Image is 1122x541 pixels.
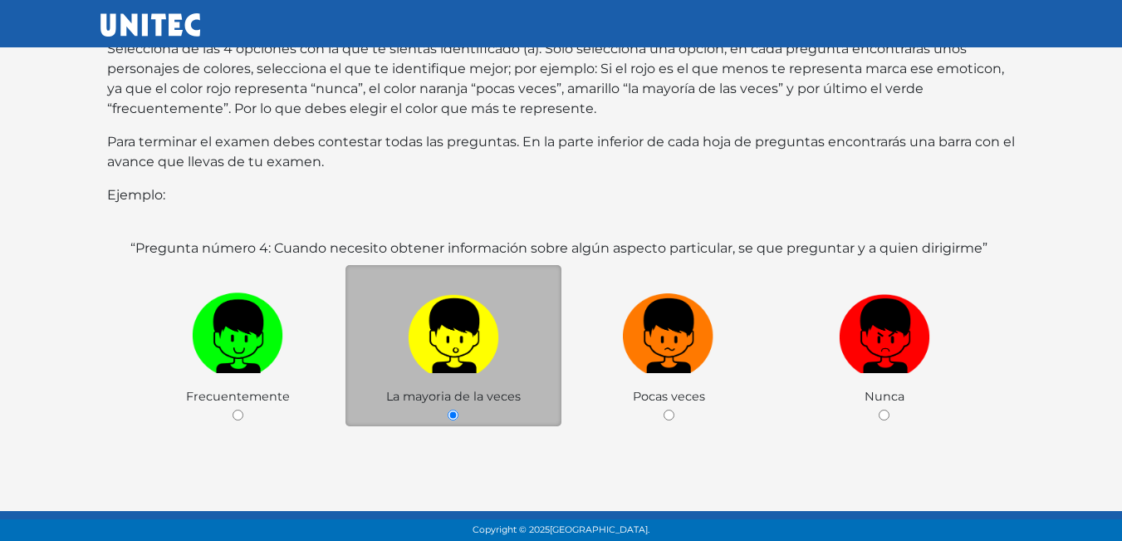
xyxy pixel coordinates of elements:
p: Para terminar el examen debes contestar todas las preguntas. En la parte inferior de cada hoja de... [107,132,1016,172]
p: Ejemplo: [107,185,1016,205]
span: [GEOGRAPHIC_DATA]. [550,524,649,535]
span: La mayoria de la veces [386,389,521,404]
img: n1.png [623,287,714,374]
span: Nunca [865,389,904,404]
span: Pocas veces [633,389,705,404]
span: Frecuentemente [186,389,290,404]
p: Selecciona de las 4 opciones con la que te sientas identificado (a). Sólo selecciona una opción, ... [107,39,1016,119]
img: v1.png [192,287,283,374]
img: a1.png [408,287,499,374]
label: “Pregunta número 4: Cuando necesito obtener información sobre algún aspecto particular, se que pr... [130,239,987,258]
img: UNITEC [100,13,200,37]
img: r1.png [839,287,930,374]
